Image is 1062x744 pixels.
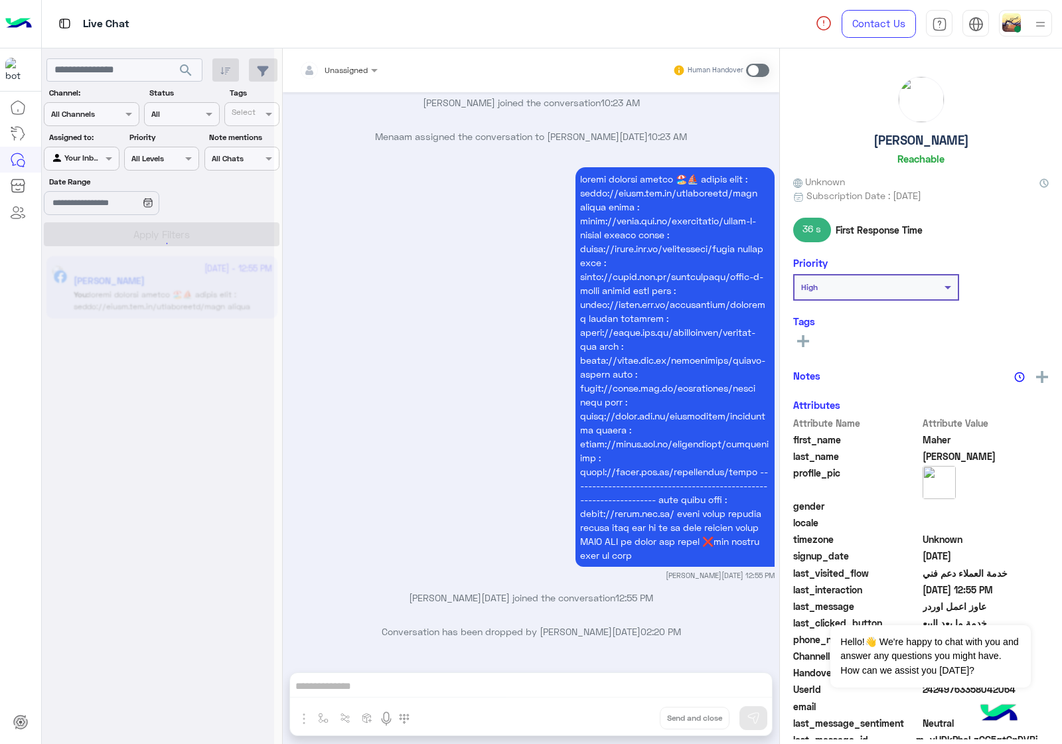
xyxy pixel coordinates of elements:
[806,188,921,202] span: Subscription Date : [DATE]
[793,315,1049,327] h6: Tags
[923,466,956,499] img: picture
[923,566,1049,580] span: خدمة العملاء دعم فني
[793,370,820,382] h6: Notes
[575,167,775,567] p: 2/10/2025, 12:55 PM
[923,516,1049,530] span: null
[146,232,169,255] div: loading...
[230,106,256,121] div: Select
[923,682,1049,696] span: 24249763358042064
[793,218,831,242] span: 36 s
[288,129,775,143] p: Menaam assigned the conversation to [PERSON_NAME][DATE]
[5,10,32,38] img: Logo
[923,700,1049,713] span: null
[288,96,775,110] p: [PERSON_NAME] joined the conversation
[648,131,687,142] span: 10:23 AM
[793,616,920,630] span: last_clicked_button
[968,17,984,32] img: tab
[1002,13,1021,32] img: userImage
[288,625,775,638] p: Conversation has been dropped by [PERSON_NAME][DATE]
[836,223,923,237] span: First Response Time
[923,499,1049,513] span: null
[793,716,920,730] span: last_message_sentiment
[1036,371,1048,383] img: add
[83,15,129,33] p: Live Chat
[976,691,1022,737] img: hulul-logo.png
[793,416,920,430] span: Attribute Name
[793,682,920,696] span: UserId
[666,570,775,581] small: [PERSON_NAME][DATE] 12:55 PM
[897,153,945,165] h6: Reachable
[793,549,920,563] span: signup_date
[793,433,920,447] span: first_name
[793,466,920,496] span: profile_pic
[923,416,1049,430] span: Attribute Value
[793,175,845,188] span: Unknown
[842,10,916,38] a: Contact Us
[830,625,1030,688] span: Hello!👋 We're happy to chat with you and answer any questions you might have. How can we assist y...
[793,499,920,513] span: gender
[793,449,920,463] span: last_name
[615,592,653,603] span: 12:55 PM
[56,15,73,32] img: tab
[793,700,920,713] span: email
[325,65,368,75] span: Unassigned
[899,77,944,122] img: picture
[793,599,920,613] span: last_message
[926,10,952,38] a: tab
[923,549,1049,563] span: 2025-08-28T11:11:13.823Z
[5,58,29,82] img: 713415422032625
[793,516,920,530] span: locale
[641,626,681,637] span: 02:20 PM
[793,257,828,269] h6: Priority
[793,583,920,597] span: last_interaction
[793,632,920,646] span: phone_number
[923,583,1049,597] span: 2025-10-02T09:55:46.561Z
[660,707,729,729] button: Send and close
[923,433,1049,447] span: Maher
[932,17,947,32] img: tab
[288,591,775,605] p: [PERSON_NAME][DATE] joined the conversation
[793,532,920,546] span: timezone
[688,65,743,76] small: Human Handover
[793,649,920,663] span: ChannelId
[1032,16,1049,33] img: profile
[793,566,920,580] span: last_visited_flow
[580,173,769,561] span: loremi dolorsi ametco 🏖️⛵ adipis elit : seddo://eiusm.tem.in/utlaboreetd/magn aliqua enima : mini...
[601,97,640,108] span: 10:23 AM
[801,282,818,292] b: High
[793,666,920,680] span: HandoverOn
[923,716,1049,730] span: 0
[793,399,840,411] h6: Attributes
[816,15,832,31] img: spinner
[873,133,969,148] h5: [PERSON_NAME]
[923,532,1049,546] span: Unknown
[923,449,1049,463] span: Mohamed
[1014,372,1025,382] img: notes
